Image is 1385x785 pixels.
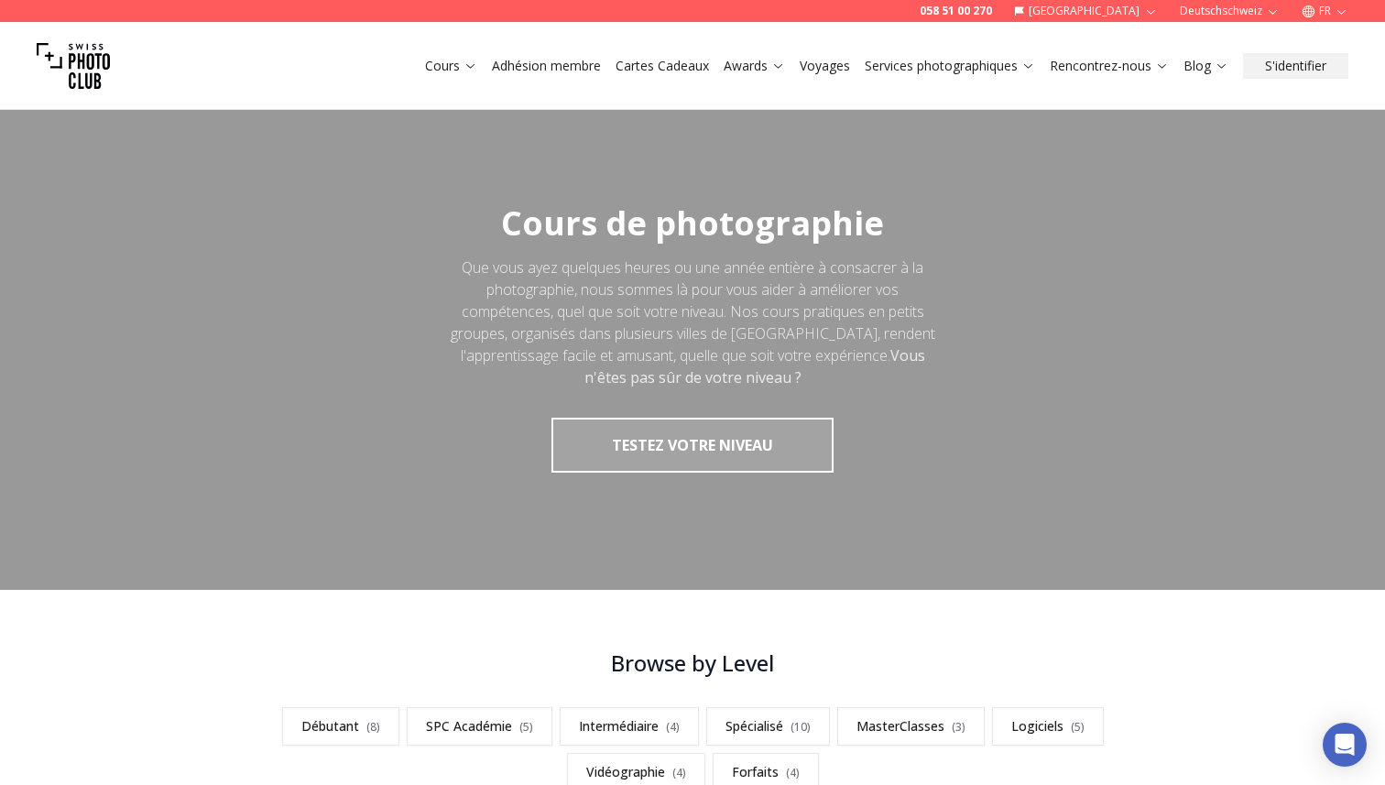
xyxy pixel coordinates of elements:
[920,4,992,18] a: 058 51 00 270
[1042,53,1176,79] button: Rencontrez-nous
[1050,57,1169,75] a: Rencontrez-nous
[992,707,1104,746] a: Logiciels(5)
[407,707,552,746] a: SPC Académie(5)
[551,418,834,473] button: TESTEZ VOTRE NIVEAU
[485,53,608,79] button: Adhésion membre
[1176,53,1236,79] button: Blog
[492,57,601,75] a: Adhésion membre
[1183,57,1228,75] a: Blog
[724,57,785,75] a: Awards
[952,719,965,735] span: ( 3 )
[443,256,942,388] div: Que vous ayez quelques heures ou une année entière à consacrer à la photographie, nous sommes là ...
[418,53,485,79] button: Cours
[716,53,792,79] button: Awards
[1323,723,1367,767] div: Open Intercom Messenger
[238,649,1147,678] h3: Browse by Level
[672,765,686,780] span: ( 4 )
[791,719,811,735] span: ( 10 )
[282,707,399,746] a: Débutant(8)
[865,57,1035,75] a: Services photographiques
[786,765,800,780] span: ( 4 )
[608,53,716,79] button: Cartes Cadeaux
[616,57,709,75] a: Cartes Cadeaux
[1243,53,1348,79] button: S'identifier
[800,57,850,75] a: Voyages
[666,719,680,735] span: ( 4 )
[706,707,830,746] a: Spécialisé(10)
[519,719,533,735] span: ( 5 )
[366,719,380,735] span: ( 8 )
[425,57,477,75] a: Cours
[837,707,985,746] a: MasterClasses(3)
[37,29,110,103] img: Swiss photo club
[792,53,857,79] button: Voyages
[501,201,884,245] span: Cours de photographie
[560,707,699,746] a: Intermédiaire(4)
[1071,719,1085,735] span: ( 5 )
[857,53,1042,79] button: Services photographiques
